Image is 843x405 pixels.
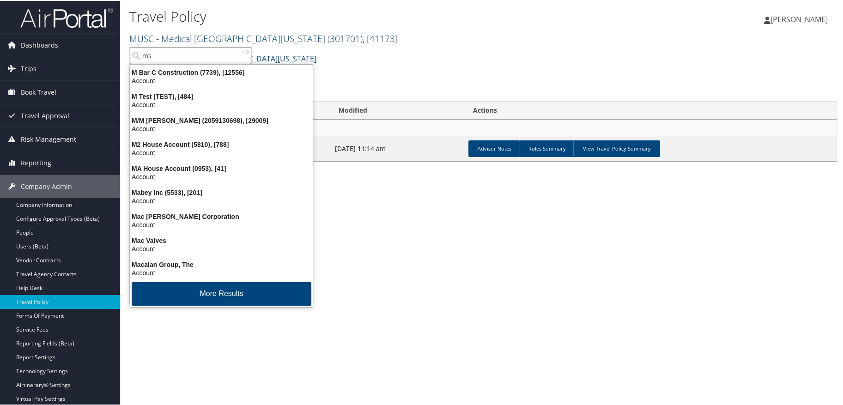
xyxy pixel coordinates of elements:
[125,100,318,108] div: Account
[363,31,398,44] span: , [ 41173 ]
[125,76,318,84] div: Account
[125,148,318,156] div: Account
[125,124,318,132] div: Account
[519,139,575,156] a: Rules Summary
[468,139,521,156] a: Advisor Notes
[327,31,363,44] span: ( 301701 )
[125,212,318,220] div: Mac [PERSON_NAME] Corporation
[125,260,318,268] div: Macalan Group, The
[125,139,318,148] div: M2 House Account (5810), [788]
[129,31,398,44] a: MUSC - Medical [GEOGRAPHIC_DATA][US_STATE]
[465,101,837,119] th: Actions
[21,151,51,174] span: Reporting
[21,174,72,197] span: Company Admin
[125,236,318,244] div: Mac Valves
[21,33,58,56] span: Dashboards
[125,196,318,204] div: Account
[125,91,318,100] div: M Test (TEST), [484]
[125,268,318,276] div: Account
[770,13,828,24] span: [PERSON_NAME]
[330,101,465,119] th: Modified: activate to sort column ascending
[125,172,318,180] div: Account
[130,46,251,63] input: Search Accounts
[21,127,76,150] span: Risk Management
[125,187,318,196] div: Mabey Inc (5533), [201]
[125,67,318,76] div: M Bar C Construction (7739), [12556]
[125,220,318,228] div: Account
[125,244,318,252] div: Account
[125,163,318,172] div: MA House Account (0953), [41]
[132,281,311,305] button: More Results
[129,6,601,25] h1: Travel Policy
[21,56,36,79] span: Trips
[125,115,318,124] div: M/M [PERSON_NAME] (2059130698), [29009]
[573,139,660,156] a: View Travel Policy Summary
[130,119,837,135] td: MUSC - Medical [GEOGRAPHIC_DATA][US_STATE]
[20,6,113,28] img: airportal-logo.png
[241,48,249,54] img: ajax-loader.gif
[21,80,56,103] span: Book Travel
[330,135,465,160] td: [DATE] 11:14 am
[21,103,69,127] span: Travel Approval
[764,5,837,32] a: [PERSON_NAME]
